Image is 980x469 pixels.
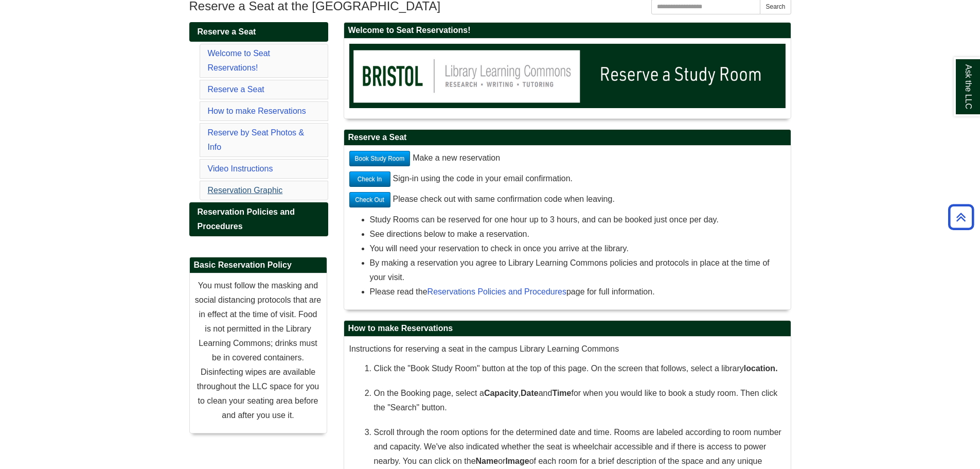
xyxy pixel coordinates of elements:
strong: Date [521,389,539,397]
span: Click the "Book Study Room" button at the top of this page. On the screen that follows, select a ... [374,364,744,373]
li: Please read the page for full information. [370,285,786,299]
h2: How to make Reservations [344,321,791,337]
p: Please check out with same confirmation code when leaving. [349,192,786,207]
span: location. [744,364,778,373]
a: Reserve by Seat Photos & Info [208,128,305,151]
a: Reserve a Seat [208,85,264,94]
a: Reservations Policies and Procedures [427,287,566,296]
a: Video Instructions [208,164,273,173]
span: Reservation Policies and Procedures [198,207,295,231]
a: Back to Top [945,210,977,224]
a: Welcome to Seat Reservations! [208,49,271,72]
li: See directions below to make a reservation. [370,227,786,241]
span: You must follow the masking and social distancing protocols that are in effect at the time of vis... [195,281,321,420]
div: Guide Pages [189,22,328,444]
h2: Welcome to Seat Reservations! [344,23,791,39]
h2: Basic Reservation Policy [190,257,327,273]
p: Make a new reservation [349,151,786,166]
strong: Image [505,457,529,465]
span: Instructions for reserving a seat in the campus Library Learning Commons [349,344,619,353]
a: How to make Reservations [208,107,306,115]
p: Sign-in using the code in your email confirmation. [349,171,786,187]
strong: Capacity [484,389,519,397]
li: By making a reservation you agree to Library Learning Commons policies and protocols in place at ... [370,256,786,285]
a: Reservation Graphic [208,186,283,195]
li: Study Rooms can be reserved for one hour up to 3 hours, and can be booked just once per day. [370,213,786,227]
span: Reserve a Seat [198,27,256,36]
span: On the Booking page, select a , and for when you would like to book a study room. Then click the ... [374,389,778,412]
strong: Name [476,457,498,465]
strong: Time [552,389,571,397]
h2: Reserve a Seat [344,130,791,146]
a: Check In [349,171,390,187]
li: You will need your reservation to check in once you arrive at the library. [370,241,786,256]
a: Reserve a Seat [189,22,328,42]
a: Check Out [349,192,390,207]
a: Book Study Room [349,151,411,166]
a: Reservation Policies and Procedures [189,202,328,236]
